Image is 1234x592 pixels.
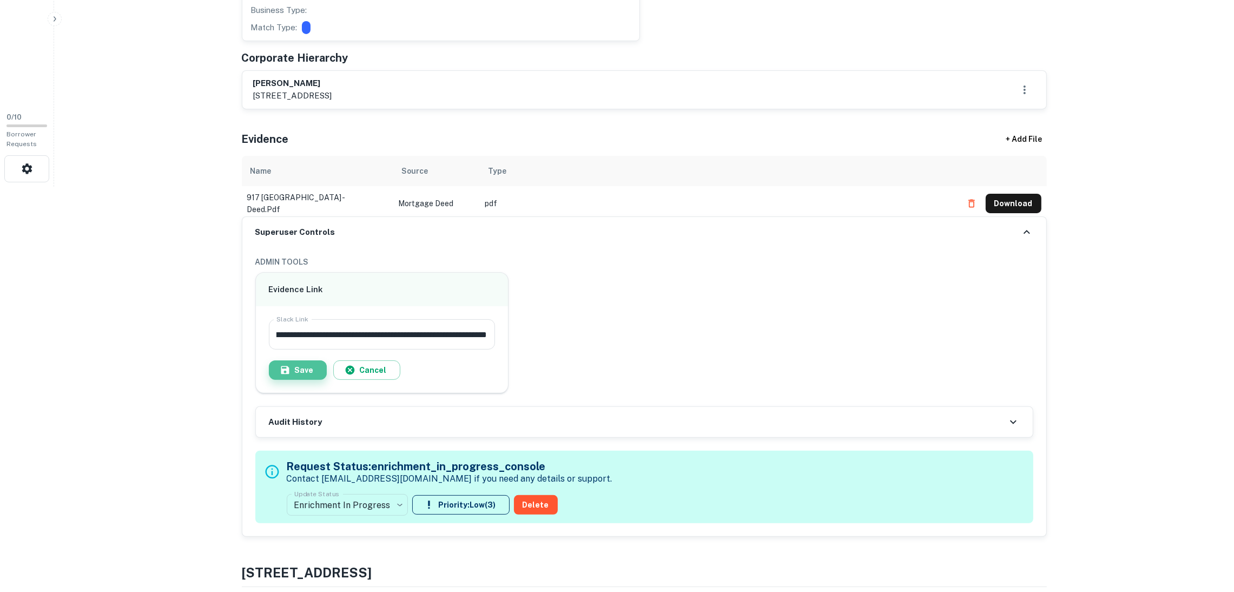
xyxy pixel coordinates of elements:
[287,472,612,485] p: Contact [EMAIL_ADDRESS][DOMAIN_NAME] if you need any details or support.
[253,89,332,102] p: [STREET_ADDRESS]
[269,284,496,296] h6: Evidence Link
[242,131,289,147] h5: Evidence
[962,195,981,212] button: Delete file
[255,256,1033,268] h6: ADMIN TOOLS
[514,495,558,515] button: Delete
[251,21,298,34] p: Match Type:
[242,156,1047,216] div: scrollable content
[986,194,1041,213] button: Download
[287,490,408,520] div: Enrichment In Progress
[276,314,308,324] label: Slack Link
[251,4,307,17] p: Business Type:
[402,165,428,177] div: Source
[1180,505,1234,557] iframe: Chat Widget
[242,186,393,221] td: 917 [GEOGRAPHIC_DATA] - deed.pdf
[269,416,322,429] h6: Audit History
[242,563,1047,582] h4: [STREET_ADDRESS]
[393,186,480,221] td: Mortgage Deed
[250,165,272,177] div: Name
[986,130,1062,149] div: + Add File
[6,130,37,148] span: Borrower Requests
[480,156,956,186] th: Type
[294,489,339,498] label: Update Status
[242,50,348,66] h5: Corporate Hierarchy
[255,226,335,239] h6: Superuser Controls
[242,156,393,186] th: Name
[489,165,507,177] div: Type
[269,360,327,380] button: Save
[412,495,510,515] button: Priority:Low(3)
[253,77,332,90] h6: [PERSON_NAME]
[333,360,400,380] button: Cancel
[480,186,956,221] td: pdf
[287,458,612,475] h5: Request Status: enrichment_in_progress_console
[393,156,480,186] th: Source
[6,113,22,121] span: 0 / 10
